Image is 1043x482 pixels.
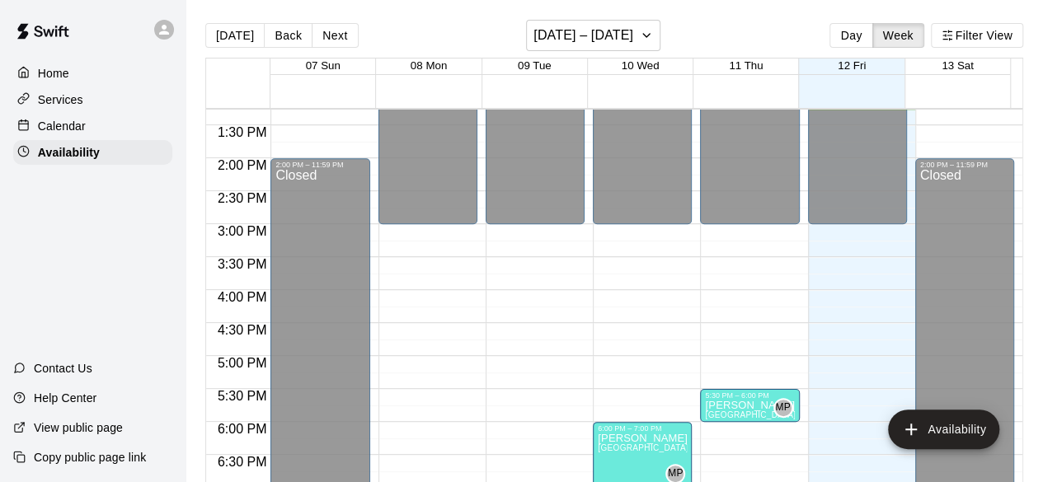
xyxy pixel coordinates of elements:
button: 09 Tue [518,59,552,72]
span: 5:00 PM [214,356,271,370]
span: 5:30 PM [214,389,271,403]
span: 1:30 PM [214,125,271,139]
a: Availability [13,140,172,165]
button: 10 Wed [622,59,660,72]
button: Filter View [931,23,1023,48]
a: Services [13,87,172,112]
span: 3:00 PM [214,224,271,238]
p: Home [38,65,69,82]
span: MP [775,400,791,416]
div: 2:00 PM – 11:59 PM [920,161,1009,169]
button: 13 Sat [942,59,974,72]
div: 6:00 PM – 7:00 PM [598,424,687,433]
p: Copy public page link [34,449,146,466]
span: [GEOGRAPHIC_DATA] [598,443,688,452]
div: 5:30 PM – 6:00 PM [705,391,794,400]
button: [DATE] [205,23,265,48]
span: 4:30 PM [214,323,271,337]
button: 11 Thu [729,59,763,72]
div: Mike Petrella [773,398,793,418]
button: Day [829,23,872,48]
span: 6:30 PM [214,455,271,469]
p: Contact Us [34,360,92,377]
button: Week [872,23,924,48]
p: Help Center [34,390,96,406]
span: 3:30 PM [214,257,271,271]
div: 5:30 PM – 6:00 PM: Available [700,389,799,422]
h6: [DATE] – [DATE] [533,24,633,47]
span: 4:00 PM [214,290,271,304]
a: Home [13,61,172,86]
button: add [888,409,999,449]
button: [DATE] – [DATE] [526,20,660,51]
p: Availability [38,144,100,161]
p: View public page [34,419,123,436]
button: 07 Sun [306,59,341,72]
span: 2:30 PM [214,191,271,205]
span: 6:00 PM [214,422,271,436]
span: [GEOGRAPHIC_DATA] [705,410,796,419]
button: Next [312,23,358,48]
a: Calendar [13,114,172,138]
button: 12 Fri [838,59,866,72]
p: Calendar [38,118,86,134]
button: Back [264,23,312,48]
div: 2:00 PM – 11:59 PM [275,161,364,169]
span: MP [668,466,684,482]
button: 08 Mon [411,59,447,72]
span: 2:00 PM [214,158,271,172]
p: Services [38,91,83,108]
